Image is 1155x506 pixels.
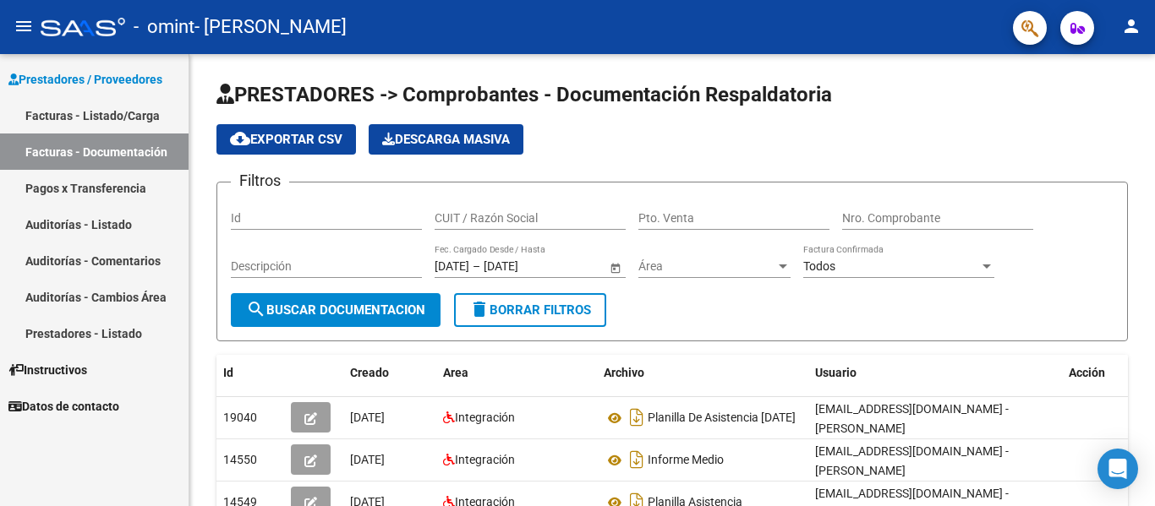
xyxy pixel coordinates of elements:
span: Informe Medio [648,454,724,467]
span: Integración [455,411,515,424]
i: Descargar documento [626,404,648,431]
input: Start date [435,259,469,274]
span: Todos [803,259,835,273]
span: - omint [134,8,194,46]
datatable-header-cell: Acción [1062,355,1147,391]
mat-icon: search [246,299,266,319]
mat-icon: delete [469,299,490,319]
datatable-header-cell: Area [436,355,597,391]
span: [EMAIL_ADDRESS][DOMAIN_NAME] - [PERSON_NAME] [815,444,1009,477]
span: Exportar CSV [230,132,342,147]
h3: Filtros [231,169,289,193]
input: End date [484,259,567,274]
span: 19040 [223,411,257,424]
button: Borrar Filtros [454,293,606,327]
span: Planilla De Asistencia [DATE] [648,411,796,425]
span: Instructivos [8,361,87,379]
span: PRESTADORES -> Comprobantes - Documentación Respaldatoria [216,83,832,106]
span: [EMAIL_ADDRESS][DOMAIN_NAME] - [PERSON_NAME] [815,402,1009,435]
span: Id [223,366,233,379]
datatable-header-cell: Id [216,355,284,391]
div: Open Intercom Messenger [1098,449,1138,489]
span: Integración [455,453,515,466]
span: [DATE] [350,453,385,466]
datatable-header-cell: Usuario [808,355,1062,391]
span: Area [443,366,468,379]
span: Usuario [815,366,857,379]
span: Archivo [604,366,644,379]
span: Descarga Masiva [382,132,510,147]
button: Buscar Documentacion [231,293,441,327]
span: – [473,259,480,274]
app-download-masive: Descarga masiva de comprobantes (adjuntos) [369,124,523,155]
button: Descarga Masiva [369,124,523,155]
span: Acción [1069,366,1105,379]
span: Área [638,259,775,274]
mat-icon: menu [14,16,34,36]
datatable-header-cell: Archivo [597,355,808,391]
datatable-header-cell: Creado [343,355,436,391]
button: Open calendar [606,258,624,276]
span: Datos de contacto [8,397,119,416]
span: 14550 [223,453,257,466]
span: Borrar Filtros [469,302,591,318]
span: [DATE] [350,411,385,424]
button: Exportar CSV [216,124,356,155]
span: Prestadores / Proveedores [8,70,162,89]
i: Descargar documento [626,446,648,473]
mat-icon: cloud_download [230,128,250,149]
mat-icon: person [1121,16,1141,36]
span: Buscar Documentacion [246,302,425,318]
span: - [PERSON_NAME] [194,8,347,46]
span: Creado [350,366,389,379]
